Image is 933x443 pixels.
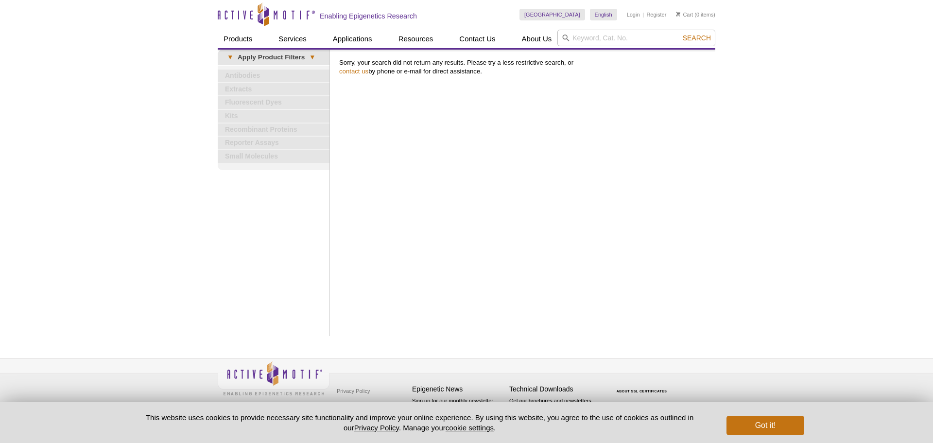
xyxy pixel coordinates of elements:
a: contact us [339,68,368,75]
button: Got it! [726,416,804,435]
table: Click to Verify - This site chose Symantec SSL for secure e-commerce and confidential communicati... [606,375,679,397]
a: Products [218,30,258,48]
a: Services [273,30,312,48]
a: Small Molecules [218,150,329,163]
a: Applications [327,30,378,48]
a: Privacy Policy [354,424,399,432]
img: Active Motif, [218,358,329,398]
button: cookie settings [446,424,494,432]
a: Reporter Assays [218,137,329,149]
a: English [590,9,617,20]
button: Search [680,34,714,42]
a: Terms & Conditions [334,398,385,413]
a: Contact Us [453,30,501,48]
p: Get our brochures and newsletters, or request them by mail. [509,397,602,422]
a: Privacy Policy [334,384,372,398]
a: ABOUT SSL CERTIFICATES [617,390,667,393]
a: Kits [218,110,329,123]
input: Keyword, Cat. No. [557,30,715,46]
span: ▾ [223,53,238,62]
li: (0 items) [676,9,715,20]
a: Extracts [218,83,329,96]
li: | [642,9,644,20]
p: This website uses cookies to provide necessary site functionality and improve your online experie... [129,412,710,433]
h4: Technical Downloads [509,385,602,393]
a: Cart [676,11,693,18]
h2: Enabling Epigenetics Research [320,12,417,20]
a: Resources [393,30,439,48]
a: Fluorescent Dyes [218,96,329,109]
span: Search [683,34,711,42]
a: Register [646,11,666,18]
h4: Epigenetic News [412,385,504,393]
p: Sorry, your search did not return any results. Please try a less restrictive search, or by phone ... [339,58,710,76]
a: [GEOGRAPHIC_DATA] [519,9,585,20]
a: Antibodies [218,70,329,82]
p: Sign up for our monthly newsletter highlighting recent publications in the field of epigenetics. [412,397,504,430]
a: Recombinant Proteins [218,124,329,136]
a: Login [627,11,640,18]
a: ▾Apply Product Filters▾ [218,50,329,65]
span: ▾ [305,53,320,62]
img: Your Cart [676,12,680,17]
a: About Us [516,30,558,48]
